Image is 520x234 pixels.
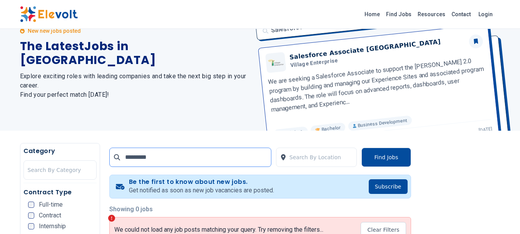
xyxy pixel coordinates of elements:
h2: Explore exciting roles with leading companies and take the next big step in your career. Find you... [20,72,251,99]
span: Contract [39,212,61,219]
h5: Category [23,146,97,156]
a: Resources [415,8,448,20]
a: Home [361,8,383,20]
input: Contract [28,212,34,219]
p: We could not load any job posts matching your query. Try removing the filters... [114,226,323,234]
h1: The Latest Jobs in [GEOGRAPHIC_DATA] [20,39,251,67]
p: Showing 0 jobs [109,205,411,214]
a: Login [474,7,497,22]
input: Full-time [28,202,34,208]
h5: Contract Type [23,188,97,197]
h4: Be the first to know about new jobs. [129,178,274,186]
p: Get notified as soon as new job vacancies are posted. [129,186,274,195]
span: Full-time [39,202,63,208]
input: Internship [28,223,34,229]
span: Internship [39,223,66,229]
p: New new jobs posted [28,27,81,35]
a: Contact [448,8,474,20]
button: Find Jobs [361,148,411,167]
img: Elevolt [20,6,78,22]
button: Subscribe [369,179,408,194]
iframe: Chat Widget [482,197,520,234]
a: Find Jobs [383,8,415,20]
